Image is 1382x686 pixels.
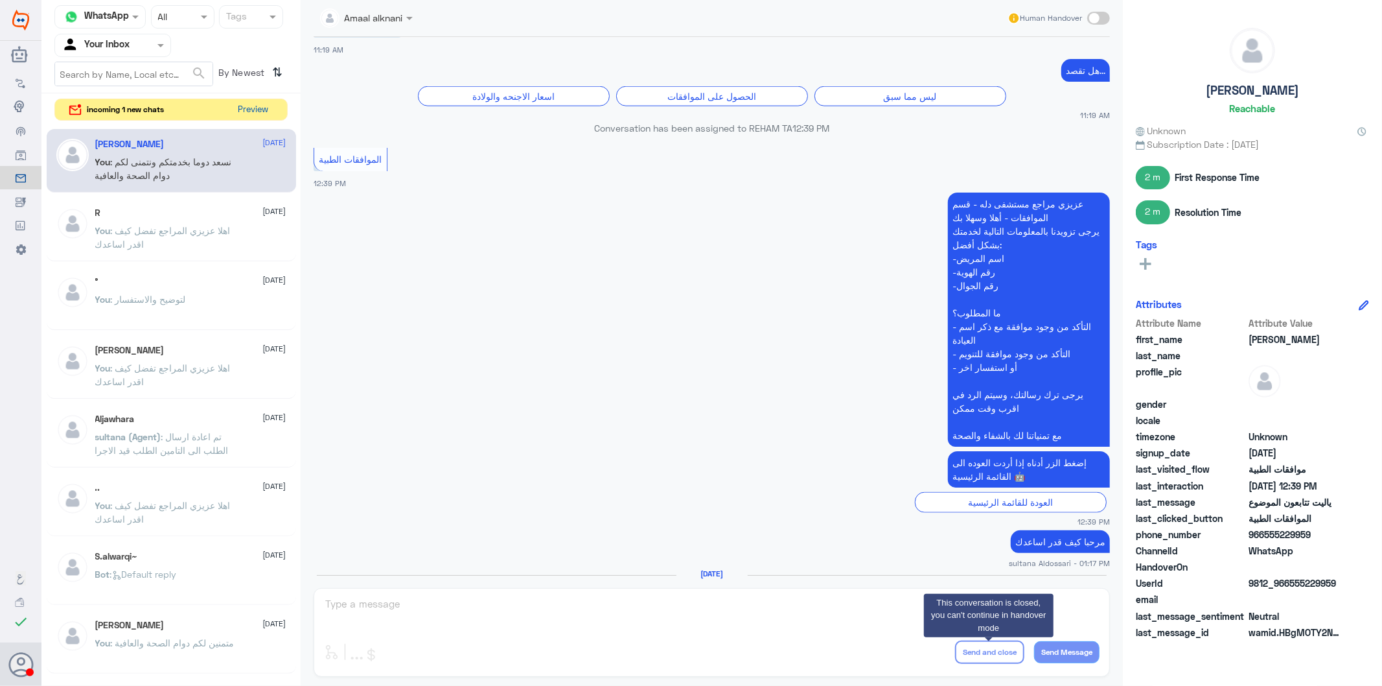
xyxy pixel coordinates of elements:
span: last_message_sentiment [1136,609,1246,623]
h5: ° [95,276,99,287]
span: : اهلا عزيزي المراجع تفضل كيف اقدر اساعدك [95,225,231,250]
span: last_interaction [1136,479,1246,493]
span: : Default reply [110,569,177,580]
span: ياليت تتابعون الموضوع [1249,495,1342,509]
span: last_clicked_button [1136,512,1246,525]
span: phone_number [1136,528,1246,541]
span: [DATE] [263,412,286,423]
span: Bot [95,569,110,580]
span: Attribute Value [1249,316,1342,330]
img: defaultAdmin.png [1230,29,1274,73]
button: Preview [233,99,274,121]
span: null [1249,414,1342,427]
span: 11:19 AM [1080,110,1110,121]
span: 12:39 PM [314,179,346,187]
h6: Attributes [1136,298,1182,310]
span: 9812_966555229959 [1249,576,1342,590]
button: search [191,63,207,84]
img: yourInbox.svg [62,36,81,55]
p: 28/5/2025, 11:19 AM [1061,59,1110,82]
span: null [1249,593,1342,606]
h5: Ahmad Mansi [95,345,165,356]
span: 11:19 AM [314,45,343,54]
span: 0 [1249,609,1342,623]
img: defaultAdmin.png [56,620,89,652]
span: null [1249,397,1342,411]
i: ⇅ [273,62,283,83]
button: Avatar [8,652,33,677]
span: [DATE] [263,480,286,492]
div: Tags [224,9,247,26]
span: Ahmed [1249,333,1342,346]
img: defaultAdmin.png [56,207,89,240]
span: sultana (Agent) [95,431,161,442]
span: [DATE] [263,206,286,217]
span: You [95,362,111,373]
p: 28/5/2025, 12:39 PM [948,451,1110,488]
p: Conversation has been assigned to REHAM TA [314,121,1110,135]
img: defaultAdmin.png [56,345,89,377]
img: defaultAdmin.png [1249,365,1281,397]
span: 2 [1249,544,1342,558]
span: last_message_id [1136,626,1246,639]
span: locale [1136,414,1246,427]
span: Unknown [1136,124,1186,137]
span: You [95,156,111,167]
img: defaultAdmin.png [56,414,89,446]
h5: R [95,207,101,219]
span: Human Handover [1020,12,1083,24]
span: last_message [1136,495,1246,509]
span: By Newest [213,62,268,88]
span: Subscription Date : [DATE] [1136,137,1369,151]
span: signup_date [1136,446,1246,460]
span: wamid.HBgMOTY2NTU1MjI5OTU5FQIAEhggRTFFQTMzNTU0NDIxN0Q2MzdGMDRFQzFGOTBDRjMzMjgA [1249,626,1342,639]
span: : تم اعادة ارسال الطلب الى التامين الطلب قيد الاجرا [95,431,229,456]
span: You [95,500,111,511]
span: : نسعد دوما بخدمتكم ونتمنى لكم دوام الصحة والعافية [95,156,232,181]
span: 2025-05-28T09:39:12.185Z [1249,479,1342,493]
span: 2025-02-08T07:50:59.388Z [1249,446,1342,460]
img: whatsapp.png [62,7,81,27]
span: [DATE] [263,343,286,355]
p: 28/5/2025, 1:17 PM [1011,530,1110,553]
span: email [1136,593,1246,606]
span: : لتوضيح والاستفسار [111,294,186,305]
span: 12:39 PM [792,123,829,134]
span: [DATE] [263,549,286,561]
span: موافقات الطبية [1249,462,1342,476]
span: null [1249,560,1342,574]
h6: Tags [1136,239,1157,250]
button: Send and close [955,641,1024,664]
p: 28/5/2025, 12:39 PM [948,193,1110,447]
span: gender [1136,397,1246,411]
span: You [95,225,111,236]
span: Unknown [1249,430,1342,444]
span: first_name [1136,333,1246,346]
span: : اهلا عزيزي المراجع تفضل كيف اقدر اساعدك [95,500,231,525]
span: last_visited_flow [1136,462,1246,476]
input: Search by Name, Local etc… [55,62,213,86]
span: الموافقات الطبية [1249,512,1342,525]
h5: .. [95,482,100,493]
span: HandoverOn [1136,560,1246,574]
img: defaultAdmin.png [56,482,89,515]
span: 2 m [1136,200,1170,224]
button: Send Message [1034,641,1100,663]
span: ChannelId [1136,544,1246,558]
span: incoming 1 new chats [87,104,165,115]
span: search [191,65,207,81]
span: 966555229959 [1249,528,1342,541]
span: Attribute Name [1136,316,1246,330]
img: defaultAdmin.png [56,551,89,584]
span: 12:39 PM [1077,516,1110,527]
span: [DATE] [263,274,286,286]
span: profile_pic [1136,365,1246,395]
h5: S.alwarqi~ [95,551,138,562]
h5: Aljawhara [95,414,135,425]
span: UserId [1136,576,1246,590]
i: check [13,614,29,630]
h6: [DATE] [676,569,748,578]
span: [DATE] [263,618,286,630]
img: defaultAdmin.png [56,139,89,171]
span: timezone [1136,430,1246,444]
